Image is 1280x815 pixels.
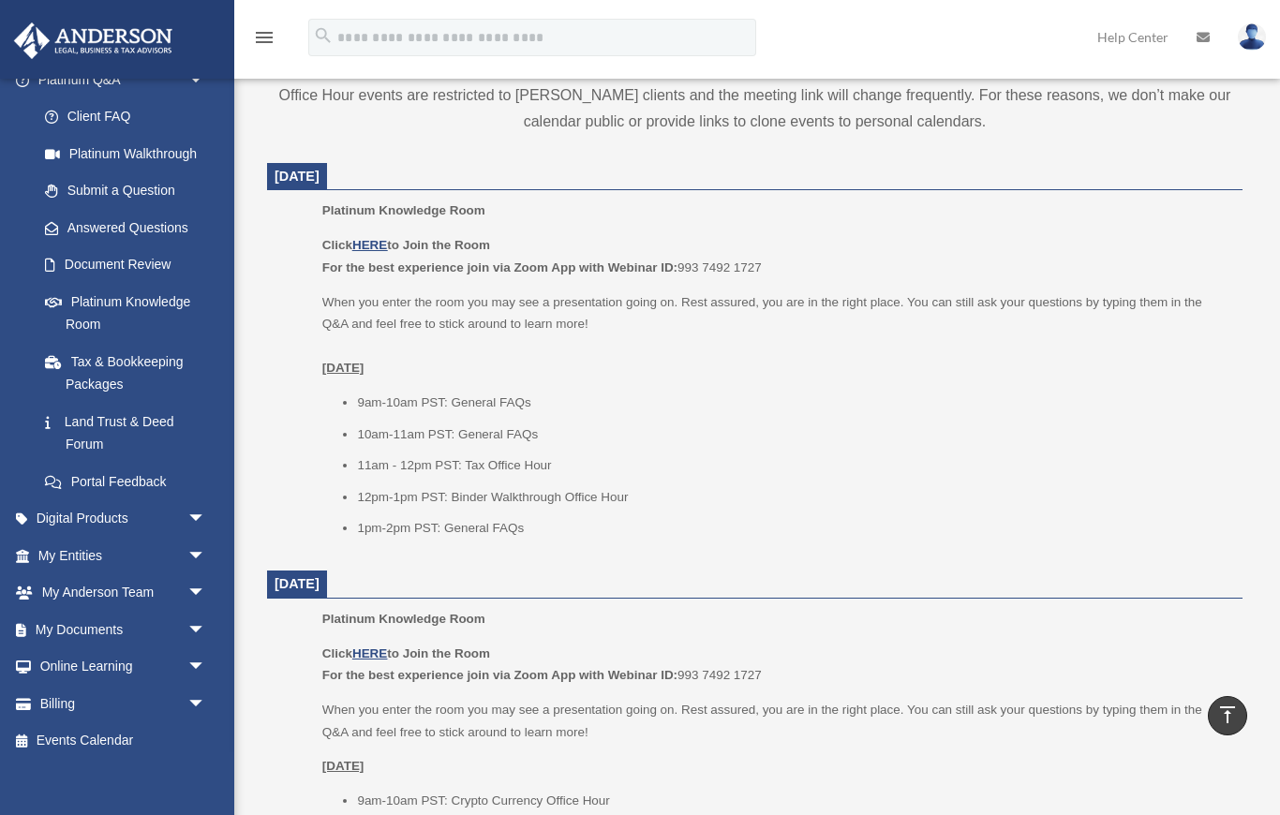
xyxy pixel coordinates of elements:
[13,722,234,760] a: Events Calendar
[26,135,234,172] a: Platinum Walkthrough
[26,98,234,136] a: Client FAQ
[26,172,234,210] a: Submit a Question
[313,25,334,46] i: search
[26,403,234,463] a: Land Trust & Deed Forum
[322,668,677,682] b: For the best experience join via Zoom App with Webinar ID:
[352,238,387,252] a: HERE
[8,22,178,59] img: Anderson Advisors Platinum Portal
[322,234,1229,278] p: 993 7492 1727
[26,343,234,403] a: Tax & Bookkeeping Packages
[275,576,320,591] span: [DATE]
[187,500,225,539] span: arrow_drop_down
[13,611,234,648] a: My Documentsarrow_drop_down
[322,238,490,252] b: Click to Join the Room
[187,574,225,613] span: arrow_drop_down
[322,699,1229,743] p: When you enter the room you may see a presentation going on. Rest assured, you are in the right p...
[13,500,234,538] a: Digital Productsarrow_drop_down
[1238,23,1266,51] img: User Pic
[357,454,1229,477] li: 11am - 12pm PST: Tax Office Hour
[357,423,1229,446] li: 10am-11am PST: General FAQs
[322,646,490,660] b: Click to Join the Room
[275,169,320,184] span: [DATE]
[352,646,387,660] a: HERE
[322,291,1229,379] p: When you enter the room you may see a presentation going on. Rest assured, you are in the right p...
[322,203,485,217] span: Platinum Knowledge Room
[13,685,234,722] a: Billingarrow_drop_down
[322,612,485,626] span: Platinum Knowledge Room
[13,537,234,574] a: My Entitiesarrow_drop_down
[253,33,275,49] a: menu
[26,246,234,284] a: Document Review
[1216,704,1239,726] i: vertical_align_top
[187,61,225,99] span: arrow_drop_down
[187,537,225,575] span: arrow_drop_down
[26,463,234,500] a: Portal Feedback
[267,30,1243,135] div: All Office Hours listed below are in the Pacific Time Zone. Office Hour events are restricted to ...
[1208,696,1247,735] a: vertical_align_top
[357,517,1229,540] li: 1pm-2pm PST: General FAQs
[13,61,234,98] a: Platinum Q&Aarrow_drop_down
[322,361,365,375] u: [DATE]
[357,486,1229,509] li: 12pm-1pm PST: Binder Walkthrough Office Hour
[357,392,1229,414] li: 9am-10am PST: General FAQs
[187,648,225,687] span: arrow_drop_down
[13,648,234,686] a: Online Learningarrow_drop_down
[26,209,234,246] a: Answered Questions
[187,685,225,723] span: arrow_drop_down
[322,260,677,274] b: For the best experience join via Zoom App with Webinar ID:
[322,643,1229,687] p: 993 7492 1727
[322,759,365,773] u: [DATE]
[13,574,234,612] a: My Anderson Teamarrow_drop_down
[253,26,275,49] i: menu
[26,283,225,343] a: Platinum Knowledge Room
[187,611,225,649] span: arrow_drop_down
[357,790,1229,812] li: 9am-10am PST: Crypto Currency Office Hour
